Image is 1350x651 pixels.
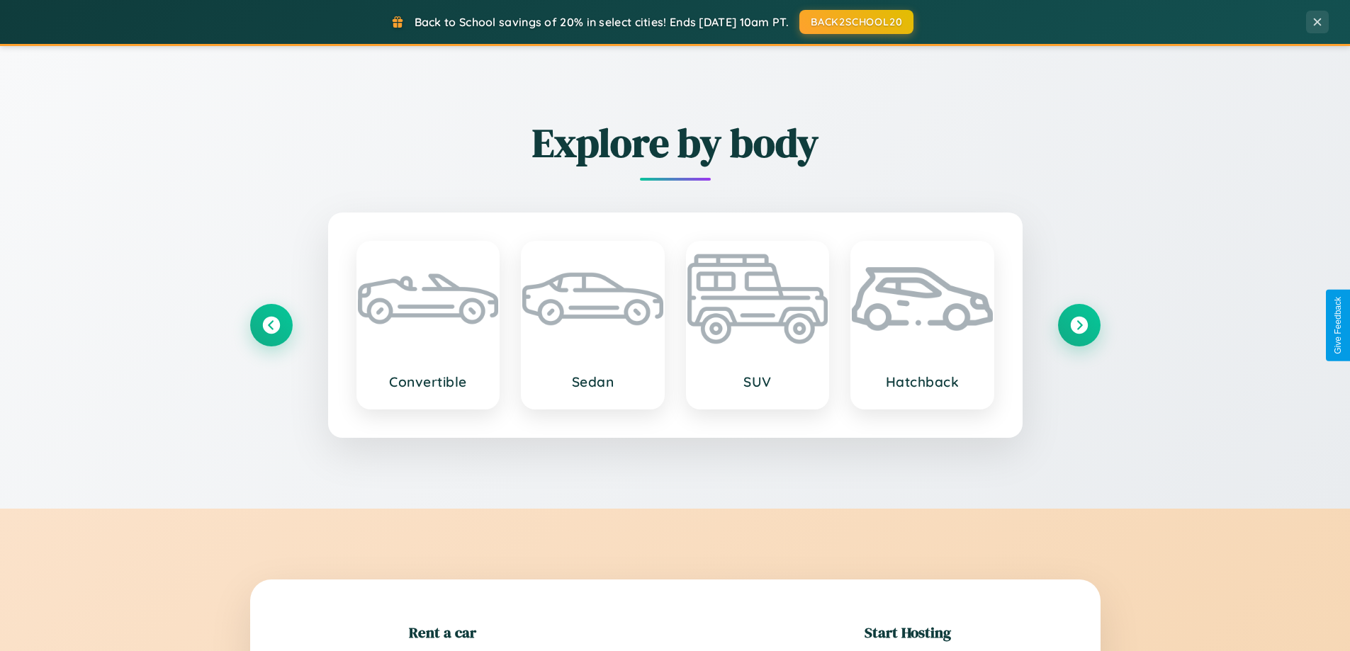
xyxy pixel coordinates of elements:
h2: Rent a car [409,622,476,642]
h3: SUV [702,373,814,390]
h3: Sedan [536,373,649,390]
h2: Explore by body [250,115,1101,170]
span: Back to School savings of 20% in select cities! Ends [DATE] 10am PT. [415,15,789,29]
button: BACK2SCHOOL20 [799,10,913,34]
h2: Start Hosting [865,622,951,642]
h3: Hatchback [866,373,979,390]
div: Give Feedback [1333,297,1343,354]
h3: Convertible [372,373,485,390]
